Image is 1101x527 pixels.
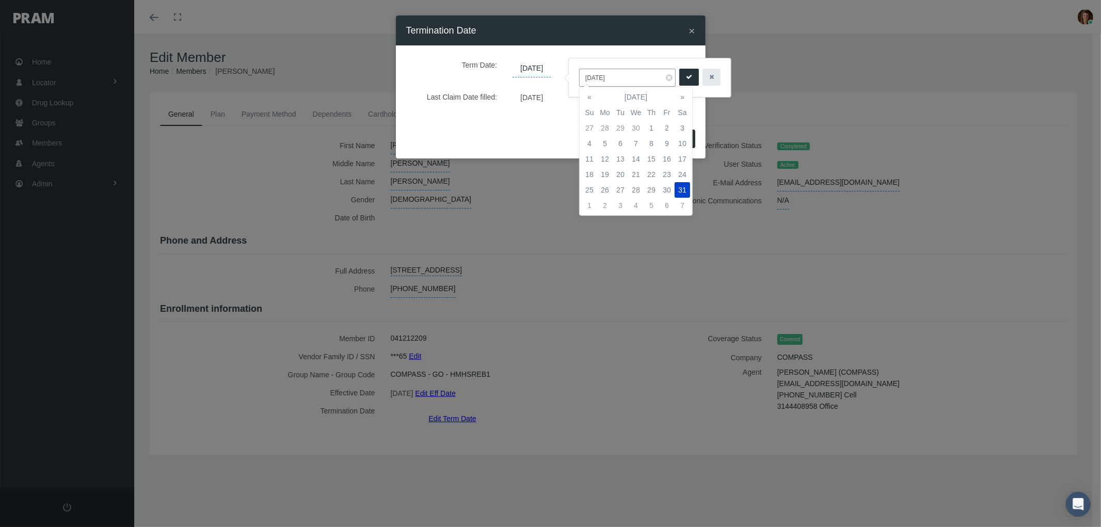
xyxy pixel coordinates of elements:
td: 24 [675,167,690,182]
td: 19 [597,167,613,182]
td: 13 [613,151,628,167]
div: Open Intercom Messenger [1066,492,1091,517]
th: We [628,105,644,120]
td: 25 [582,182,597,198]
th: Su [582,105,597,120]
td: 1 [582,198,597,213]
th: Th [644,105,659,120]
td: 30 [628,120,644,136]
td: 7 [628,136,644,151]
td: 8 [644,136,659,151]
th: Mo [597,105,613,120]
td: 28 [628,182,644,198]
td: 14 [628,151,644,167]
td: 5 [644,198,659,213]
span: [DATE] [513,90,551,105]
td: 18 [582,167,597,182]
td: 11 [582,151,597,167]
span: [DATE] [513,60,551,77]
td: 9 [659,136,675,151]
td: 31 [675,182,690,198]
td: 2 [659,120,675,136]
td: 29 [613,120,628,136]
td: 22 [644,167,659,182]
td: 27 [582,120,597,136]
th: [DATE] [597,89,675,105]
td: 3 [675,120,690,136]
td: 2 [597,198,613,213]
td: 4 [628,198,644,213]
td: 23 [659,167,675,182]
h4: Termination Date [406,23,476,38]
td: 6 [659,198,675,213]
td: 3 [613,198,628,213]
th: « [582,89,597,105]
td: 28 [597,120,613,136]
td: 20 [613,167,628,182]
label: Last Claim Date filled: [414,88,505,106]
td: 7 [675,198,690,213]
td: 12 [597,151,613,167]
span: × [689,25,695,37]
td: 16 [659,151,675,167]
td: 21 [628,167,644,182]
td: 5 [597,136,613,151]
td: 30 [659,182,675,198]
td: 17 [675,151,690,167]
th: Fr [659,105,675,120]
label: Term Date: [414,56,505,77]
td: 1 [644,120,659,136]
td: 4 [582,136,597,151]
button: Close [689,25,695,36]
th: Sa [675,105,690,120]
td: 29 [644,182,659,198]
th: » [675,89,690,105]
td: 27 [613,182,628,198]
td: 6 [613,136,628,151]
td: 26 [597,182,613,198]
td: 15 [644,151,659,167]
th: Tu [613,105,628,120]
td: 10 [675,136,690,151]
